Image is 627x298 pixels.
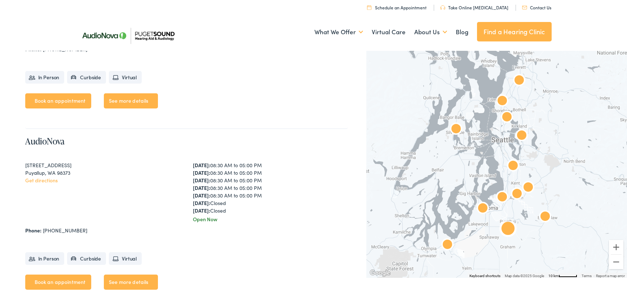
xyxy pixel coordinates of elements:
div: AudioNova [520,179,537,197]
button: Zoom in [609,240,623,254]
strong: [DATE]: [193,199,210,206]
div: AudioNova [513,128,530,145]
li: Virtual [109,71,142,84]
img: utility icon [522,6,527,9]
strong: Phone: [25,45,41,53]
div: AudioNova [439,237,456,254]
a: [PHONE_NUMBER] [43,227,87,234]
a: Get directions [25,177,58,184]
strong: [DATE]: [193,207,210,214]
div: AudioNova [499,221,517,239]
a: Book an appointment [25,275,92,290]
div: AudioNova [508,186,526,203]
div: Open Now [193,215,348,223]
button: Keyboard shortcuts [469,273,500,279]
div: AudioNova [447,121,465,138]
a: [PHONE_NUMBER] [43,45,87,53]
strong: [DATE]: [193,184,210,191]
img: utility icon [367,5,371,10]
strong: [DATE]: [193,177,210,184]
a: Report a map error [596,274,625,278]
img: utility icon [440,5,445,10]
li: Virtual [109,252,142,265]
div: AudioNova [504,158,522,175]
div: Puget Sound Hearing Aid &#038; Audiology by AudioNova [511,72,528,90]
div: [STREET_ADDRESS] [25,161,180,169]
a: Contact Us [522,4,551,10]
strong: [DATE]: [193,169,210,176]
div: 08:30 AM to 05:00 PM 08:30 AM to 05:00 PM 08:30 AM to 05:00 PM 08:30 AM to 05:00 PM 08:30 AM to 0... [193,161,348,214]
a: What We Offer [314,19,363,45]
img: Google [368,268,392,278]
a: AudioNova [25,135,65,147]
strong: [DATE]: [193,192,210,199]
li: In Person [25,71,65,84]
a: Take Online [MEDICAL_DATA] [440,4,508,10]
div: AudioNova [494,189,511,206]
a: Find a Hearing Clinic [477,22,552,41]
li: Curbside [67,252,106,265]
a: See more details [104,93,158,108]
button: Map Scale: 10 km per 48 pixels [546,273,579,278]
div: Puyallup, WA 98373 [25,169,180,177]
a: Schedule an Appointment [367,4,427,10]
a: Blog [456,19,468,45]
span: 10 km [548,274,558,278]
strong: [DATE]: [193,161,210,169]
div: AudioNova [474,200,491,218]
a: Book an appointment [25,93,92,108]
a: About Us [414,19,447,45]
a: See more details [104,275,158,290]
a: Terms (opens in new tab) [582,274,592,278]
div: AudioNova [537,209,554,226]
li: In Person [25,252,65,265]
li: Curbside [67,71,106,84]
a: Open this area in Google Maps (opens a new window) [368,268,392,278]
span: Map data ©2025 Google [505,274,544,278]
button: Zoom out [609,255,623,269]
strong: Phone: [25,227,41,234]
a: Virtual Care [372,19,406,45]
div: AudioNova [498,109,516,126]
div: AudioNova [494,93,511,110]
